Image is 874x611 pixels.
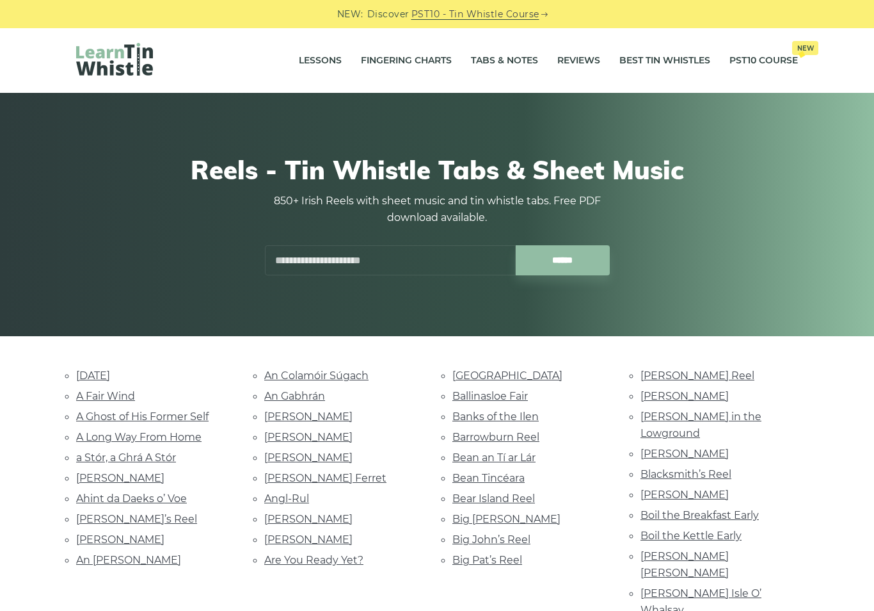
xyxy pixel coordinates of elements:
a: Tabs & Notes [471,45,538,77]
a: [PERSON_NAME] [264,452,353,464]
img: LearnTinWhistle.com [76,43,153,76]
a: Banks of the Ilen [452,411,539,423]
a: [PERSON_NAME] [264,431,353,443]
a: Big Pat’s Reel [452,554,522,566]
a: Ahint da Daeks o’ Voe [76,493,187,505]
a: [GEOGRAPHIC_DATA] [452,370,562,382]
a: [PERSON_NAME] [264,534,353,546]
span: New [792,41,818,55]
a: [PERSON_NAME] [76,472,164,484]
a: Boil the Breakfast Early [640,509,759,521]
a: Blacksmith’s Reel [640,468,731,480]
a: [PERSON_NAME] in the Lowground [640,411,761,439]
a: [PERSON_NAME] [640,489,729,501]
p: 850+ Irish Reels with sheet music and tin whistle tabs. Free PDF download available. [264,193,610,226]
h1: Reels - Tin Whistle Tabs & Sheet Music [76,154,798,185]
a: Best Tin Whistles [619,45,710,77]
a: Are You Ready Yet? [264,554,363,566]
a: PST10 CourseNew [729,45,798,77]
a: A Ghost of His Former Self [76,411,209,423]
a: [PERSON_NAME] [264,513,353,525]
a: [PERSON_NAME] Reel [640,370,754,382]
a: Bean Tincéara [452,472,525,484]
a: An Gabhrán [264,390,325,402]
a: [PERSON_NAME] [264,411,353,423]
a: [PERSON_NAME] Ferret [264,472,386,484]
a: Boil the Kettle Early [640,530,742,542]
a: a Stór, a Ghrá A Stór [76,452,176,464]
a: Bear Island Reel [452,493,535,505]
a: Big [PERSON_NAME] [452,513,560,525]
a: Ballinasloe Fair [452,390,528,402]
a: [PERSON_NAME] [640,448,729,460]
a: [DATE] [76,370,110,382]
a: A Fair Wind [76,390,135,402]
a: Barrowburn Reel [452,431,539,443]
a: Fingering Charts [361,45,452,77]
a: Angl-Rul [264,493,309,505]
a: [PERSON_NAME] [76,534,164,546]
a: Bean an Tí ar Lár [452,452,536,464]
a: Big John’s Reel [452,534,530,546]
a: [PERSON_NAME] [640,390,729,402]
a: Reviews [557,45,600,77]
a: A Long Way From Home [76,431,202,443]
a: An Colamóir Súgach [264,370,369,382]
a: [PERSON_NAME] [PERSON_NAME] [640,550,729,579]
a: Lessons [299,45,342,77]
a: An [PERSON_NAME] [76,554,181,566]
a: [PERSON_NAME]’s Reel [76,513,197,525]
